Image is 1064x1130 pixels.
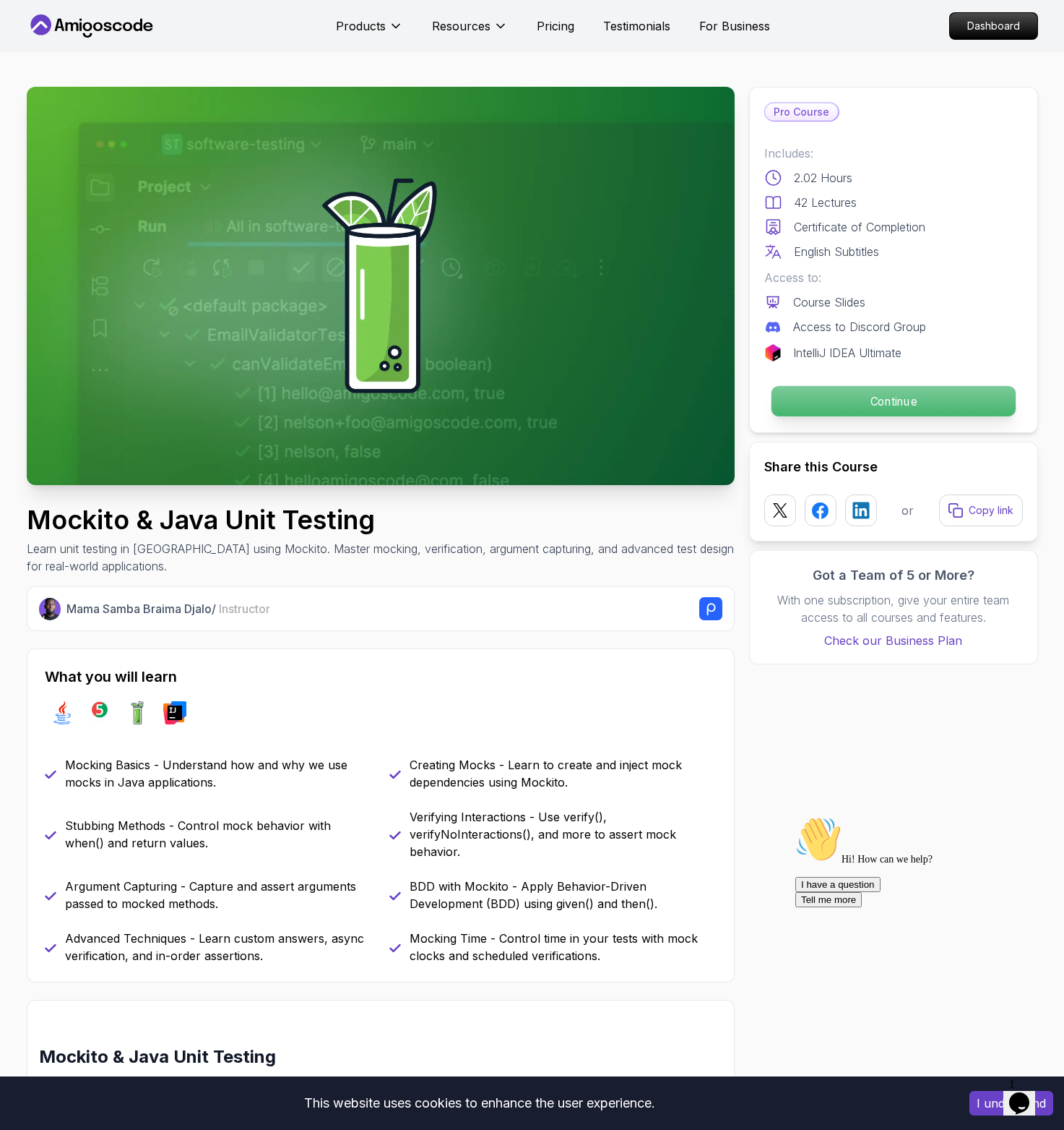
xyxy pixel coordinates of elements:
[949,12,1038,40] a: Dashboard
[336,17,386,35] p: Products
[88,701,111,724] img: junit logo
[764,344,782,361] img: jetbrains logo
[27,87,735,485] img: mockito-java-unit-testing_thumbnail
[410,878,717,912] p: BDD with Mockito - Apply Behavior-Driven Development (BDD) using given() and then().
[537,17,574,35] a: Pricing
[65,817,372,852] p: Stubbing Methods - Control mock behavior with when() and return values.
[65,930,372,964] p: Advanced Techniques - Learn custom answers, async verification, and in-order assertions.
[794,243,879,260] p: English Subtitles
[794,194,857,211] p: 42 Lectures
[39,1045,654,1069] h2: Mockito & Java Unit Testing
[27,505,735,534] h1: Mockito & Java Unit Testing
[699,17,770,35] a: For Business
[6,6,52,52] img: :wave:
[764,591,1023,626] p: With one subscription, give your entire team access to all courses and features.
[770,385,1016,417] button: Continue
[1003,1072,1050,1116] iframe: chat widget
[764,565,1023,586] h3: Got a Team of 5 or More?
[6,67,91,82] button: I have a question
[27,540,735,575] p: Learn unit testing in [GEOGRAPHIC_DATA] using Mockito. Master mocking, verification, argument cap...
[163,701,186,724] img: intellij logo
[793,318,926,335] p: Access to Discord Group
[794,218,925,236] p: Certificate of Completion
[794,169,852,187] p: 2.02 Hours
[126,701,149,724] img: mockito logo
[771,386,1015,416] p: Continue
[950,13,1037,39] p: Dashboard
[410,808,717,860] p: Verifying Interactions - Use verify(), verifyNoInteractions(), and more to assert mock behavior.
[793,294,865,311] p: Course Slides
[764,457,1023,477] h2: Share this Course
[6,43,143,54] span: Hi! How can we help?
[6,82,72,97] button: Tell me more
[432,17,508,46] button: Resources
[432,17,490,35] p: Resources
[219,602,270,616] span: Instructor
[51,701,74,724] img: java logo
[764,632,1023,649] a: Check our Business Plan
[790,810,1050,1065] iframe: chat widget
[969,1091,1053,1116] button: Accept cookies
[901,502,914,519] p: or
[969,503,1013,518] p: Copy link
[410,756,717,791] p: Creating Mocks - Learn to create and inject mock dependencies using Mockito.
[66,600,270,617] p: Mama Samba Braima Djalo /
[336,17,403,46] button: Products
[765,103,838,121] p: Pro Course
[793,344,901,361] p: IntelliJ IDEA Ultimate
[939,495,1023,526] button: Copy link
[410,930,717,964] p: Mocking Time - Control time in your tests with mock clocks and scheduled verifications.
[764,269,1023,286] p: Access to:
[603,17,670,35] a: Testimonials
[65,756,372,791] p: Mocking Basics - Understand how and why we use mocks in Java applications.
[6,6,266,97] div: 👋Hi! How can we help?I have a questionTell me more
[39,598,61,620] img: Nelson Djalo
[764,145,1023,162] p: Includes:
[65,878,372,912] p: Argument Capturing - Capture and assert arguments passed to mocked methods.
[11,1087,948,1119] div: This website uses cookies to enhance the user experience.
[45,667,717,687] h2: What you will learn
